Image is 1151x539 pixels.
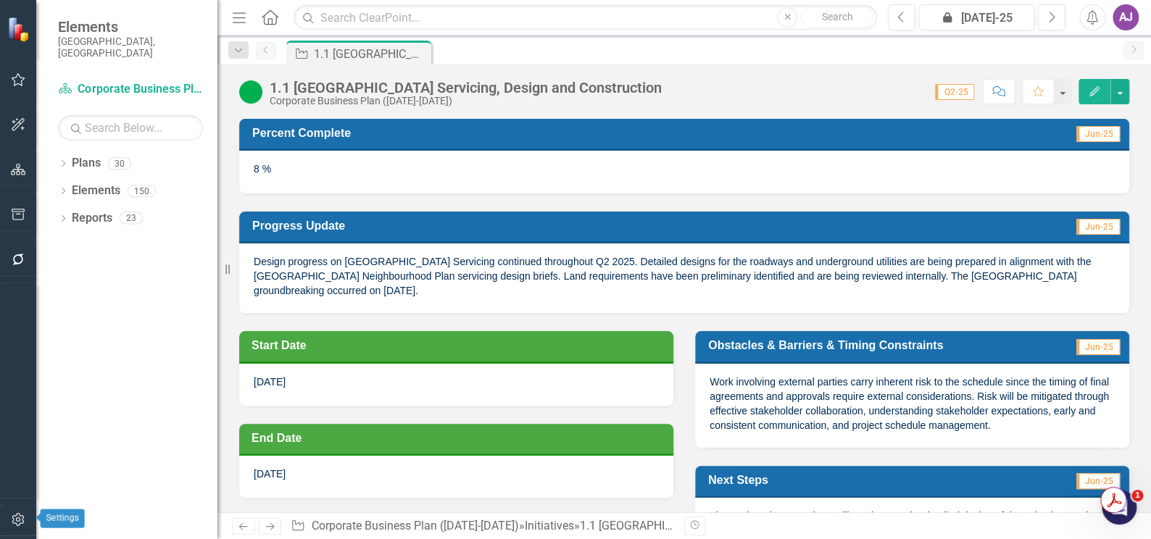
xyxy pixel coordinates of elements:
span: Elements [58,18,203,35]
div: 150 [128,185,156,197]
div: [DATE]-25 [924,9,1029,27]
a: Initiatives [525,519,574,532]
span: Design progress on [GEOGRAPHIC_DATA] Servicing continued throughout Q2 2025. Detailed designs for... [254,256,1091,296]
div: 30 [108,157,131,170]
span: Q2-25 [935,84,974,100]
a: Reports [72,210,112,227]
span: Jun-25 [1076,339,1120,355]
a: Plans [72,155,101,172]
button: [DATE]-25 [919,4,1034,30]
h3: Percent Complete [252,126,849,140]
span: Jun-25 [1076,473,1120,489]
input: Search ClearPoint... [294,5,877,30]
h3: Obstacles & Barriers & Timing Constraints [708,338,1055,352]
div: 1.1 [GEOGRAPHIC_DATA] Servicing, Design and Construction [580,519,889,532]
input: Search Below... [58,115,203,141]
a: Elements [72,183,120,199]
h3: Next Steps [708,473,944,487]
span: Work involving external parties carry inherent risk to the schedule since the timing of final agr... [710,376,1109,431]
span: [DATE] [254,376,286,388]
button: AJ [1113,4,1139,30]
div: Corporate Business Plan ([DATE]-[DATE]) [270,96,662,106]
button: Search [801,7,873,28]
h3: Start Date [252,338,666,352]
a: Corporate Business Plan ([DATE]-[DATE]) [58,81,203,98]
div: 8 % [239,151,1129,193]
img: ClearPoint Strategy [7,17,33,42]
small: [GEOGRAPHIC_DATA], [GEOGRAPHIC_DATA] [58,35,203,59]
span: Jun-25 [1076,126,1120,142]
h3: Progress Update [252,219,838,233]
span: Search [822,11,853,22]
a: Corporate Business Plan ([DATE]-[DATE]) [312,519,519,532]
span: Jun-25 [1076,219,1120,235]
div: » » [291,518,673,535]
span: [DATE] [254,468,286,480]
div: 23 [120,212,143,225]
div: 1.1 [GEOGRAPHIC_DATA] Servicing, Design and Construction [270,80,662,96]
div: 1.1 [GEOGRAPHIC_DATA] Servicing, Design and Construction [314,45,428,63]
div: Settings [41,509,85,527]
img: On Track [239,80,262,104]
h3: End Date [252,431,666,445]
